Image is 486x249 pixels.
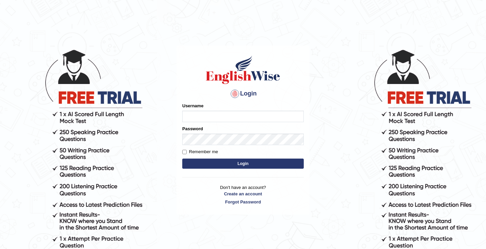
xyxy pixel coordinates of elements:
a: Create an account [182,191,304,197]
input: Remember me [182,150,187,154]
h4: Login [182,88,304,99]
a: Forgot Password [182,199,304,205]
button: Login [182,159,304,169]
label: Password [182,126,203,132]
label: Remember me [182,148,218,155]
label: Username [182,103,204,109]
p: Don't have an account? [182,184,304,205]
img: Logo of English Wise sign in for intelligent practice with AI [205,55,281,85]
